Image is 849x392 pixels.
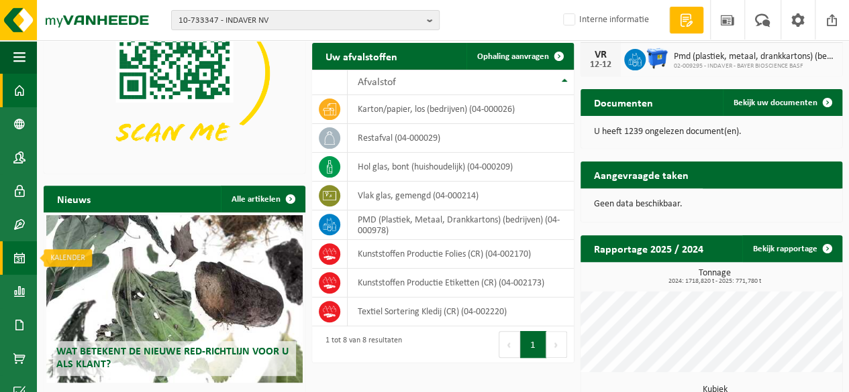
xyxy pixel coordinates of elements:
[581,161,702,188] h2: Aangevraagde taken
[348,240,574,269] td: Kunststoffen Productie Folies (CR) (04-002170)
[723,89,841,116] a: Bekijk uw documenten
[312,43,411,69] h2: Uw afvalstoffen
[56,346,289,370] span: Wat betekent de nieuwe RED-richtlijn voor u als klant?
[46,215,303,383] a: Wat betekent de nieuwe RED-richtlijn voor u als klant?
[520,331,546,358] button: 1
[171,10,440,30] button: 10-733347 - INDAVER NV
[348,182,574,210] td: vlak glas, gemengd (04-000214)
[466,43,572,70] a: Ophaling aanvragen
[348,124,574,153] td: restafval (04-000029)
[594,200,829,209] p: Geen data beschikbaar.
[348,269,574,298] td: Kunststoffen Productie Etiketten (CR) (04-002173)
[587,278,842,285] span: 2024: 1718,820 t - 2025: 771,780 t
[477,52,549,61] span: Ophaling aanvragen
[319,330,402,359] div: 1 tot 8 van 8 resultaten
[734,99,817,107] span: Bekijk uw documenten
[348,153,574,182] td: hol glas, bont (huishoudelijk) (04-000209)
[587,60,614,70] div: 12-12
[560,10,649,30] label: Interne informatie
[674,52,836,62] span: Pmd (plastiek, metaal, drankkartons) (bedrijven)
[581,235,717,261] h2: Rapportage 2025 / 2024
[179,11,421,31] span: 10-733347 - INDAVER NV
[587,50,614,60] div: VR
[581,89,666,115] h2: Documenten
[348,298,574,326] td: Textiel Sortering Kledij (CR) (04-002220)
[587,269,842,285] h3: Tonnage
[742,235,841,262] a: Bekijk rapportage
[221,186,304,212] a: Alle artikelen
[646,47,668,70] img: WB-1100-HPE-BE-01
[348,210,574,240] td: PMD (Plastiek, Metaal, Drankkartons) (bedrijven) (04-000978)
[358,77,396,88] span: Afvalstof
[594,127,829,137] p: U heeft 1239 ongelezen document(en).
[44,186,104,212] h2: Nieuws
[674,62,836,70] span: 02-009295 - INDAVER - BAYER BIOSCIENCE BASF
[546,331,567,358] button: Next
[499,331,520,358] button: Previous
[348,95,574,124] td: karton/papier, los (bedrijven) (04-000026)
